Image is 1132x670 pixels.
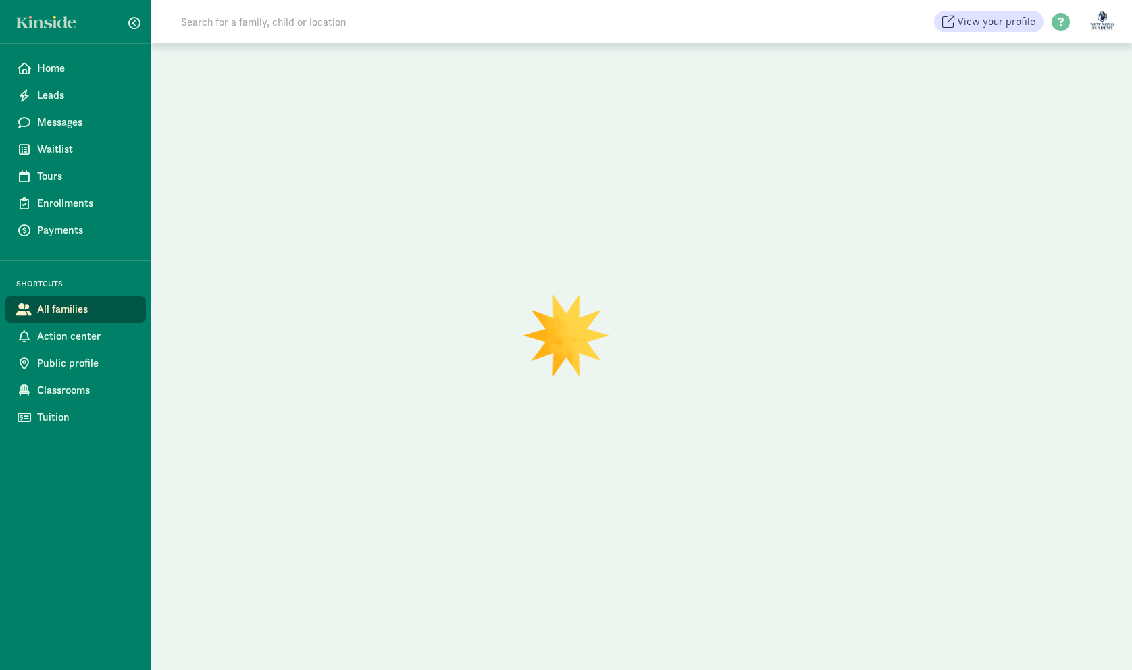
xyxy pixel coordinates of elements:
[173,8,552,35] input: Search for a family, child or location
[5,217,146,244] a: Payments
[37,355,135,371] span: Public profile
[37,60,135,76] span: Home
[5,350,146,377] a: Public profile
[5,163,146,190] a: Tours
[37,141,135,157] span: Waitlist
[5,109,146,136] a: Messages
[5,190,146,217] a: Enrollments
[37,382,135,398] span: Classrooms
[37,114,135,130] span: Messages
[5,404,146,431] a: Tuition
[5,296,146,323] a: All families
[37,222,135,238] span: Payments
[5,323,146,350] a: Action center
[37,87,135,103] span: Leads
[5,377,146,404] a: Classrooms
[37,301,135,317] span: All families
[37,168,135,184] span: Tours
[934,11,1044,32] a: View your profile
[5,82,146,109] a: Leads
[37,328,135,344] span: Action center
[957,14,1035,30] span: View your profile
[5,55,146,82] a: Home
[37,409,135,426] span: Tuition
[5,136,146,163] a: Waitlist
[37,195,135,211] span: Enrollments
